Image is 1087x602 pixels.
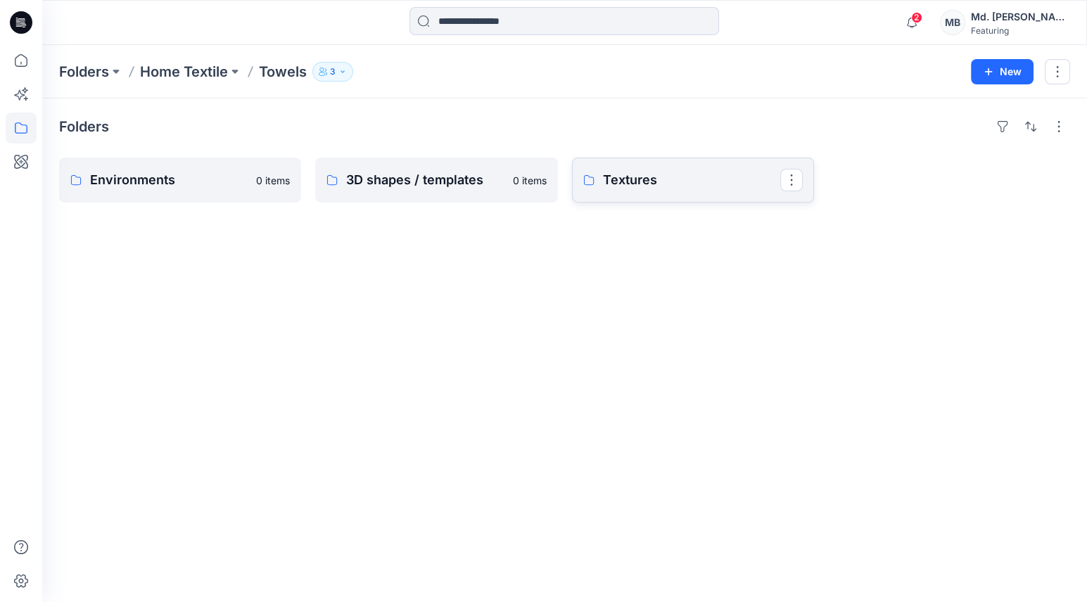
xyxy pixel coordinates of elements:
h4: Folders [59,118,109,135]
p: 0 items [513,173,547,188]
p: Environments [90,170,248,190]
a: 3D shapes / templates0 items [315,158,557,203]
div: Md. [PERSON_NAME] [971,8,1069,25]
p: 3D shapes / templates [346,170,504,190]
a: Home Textile [140,62,228,82]
p: 3 [330,64,336,79]
span: 2 [911,12,922,23]
a: Folders [59,62,109,82]
button: 3 [312,62,353,82]
p: Towels [259,62,307,82]
div: Featuring [971,25,1069,36]
a: Environments0 items [59,158,301,203]
div: MB [940,10,965,35]
a: Textures [572,158,814,203]
p: Textures [603,170,780,190]
button: New [971,59,1034,84]
p: 0 items [256,173,290,188]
